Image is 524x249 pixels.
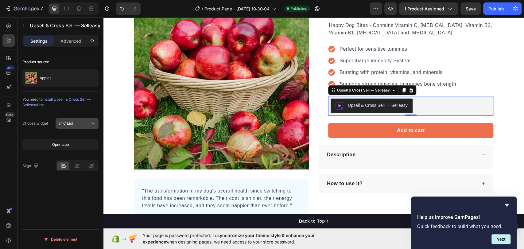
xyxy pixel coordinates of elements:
[56,118,99,129] button: STC List
[22,162,40,170] div: Align
[204,6,270,12] span: Product Page - [DATE] 10:30:04
[290,6,307,11] span: Published
[40,5,43,12] p: 7
[44,236,77,243] div: Delete element
[202,6,203,12] span: /
[417,201,510,244] div: Help us improve GemPages!
[30,22,100,29] p: Upsell & Cross Sell — Selleasy
[22,121,48,126] div: Choose widget
[232,85,239,92] img: CJGWisGV0oADEAE=.png
[244,85,304,91] div: Upsell & Cross Sell — Selleasy
[143,232,339,245] span: Your page is password protected. To when designing pages, we need access to your store password.
[417,214,510,221] h2: Help us improve GemPages!
[22,97,99,108] div: You need to first.
[196,201,225,207] div: Back to Top ↑
[236,40,353,47] p: Supercharge immunity System
[103,17,524,228] iframe: To enrich screen reader interactions, please activate Accessibility in Grammarly extension settings
[60,38,81,44] p: Advanced
[483,2,509,15] button: Publish
[40,76,51,80] p: Apples
[236,52,353,59] p: Bursting with protein, vitamins, and minerals
[293,110,321,117] div: Add to cart
[460,2,481,15] button: Save
[399,2,458,15] button: 1 product assigned
[58,121,73,126] span: STC List
[227,81,309,96] button: Upsell & Cross Sell — Selleasy
[503,201,510,209] button: Hide survey
[404,6,444,12] span: 1 product assigned
[223,163,259,170] p: How to use it?
[22,139,99,150] button: Open app
[491,234,510,244] button: Next question
[236,28,353,36] p: Perfect for sensitive tummies
[223,134,252,141] p: Description
[25,72,37,84] img: product feature img
[417,224,510,229] p: Quick feedback to build what you need.
[30,38,48,44] p: Settings
[22,97,91,107] span: install Upsell & Cross Sell — Selleasy
[52,142,69,147] div: Open app
[236,63,353,71] p: Supports strong muscles, increases bone strength
[143,233,315,244] span: synchronize your theme style & enhance your experience
[466,6,476,11] span: Save
[116,2,141,15] div: Undo/Redo
[2,2,46,15] button: 7
[22,59,49,65] div: Product source
[488,6,504,12] div: Publish
[225,106,390,121] button: Add to cart
[232,70,288,76] div: Upsell & Cross Sell — Selleasy
[6,65,15,70] div: 450
[22,235,99,244] button: Delete element
[5,112,15,117] div: Beta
